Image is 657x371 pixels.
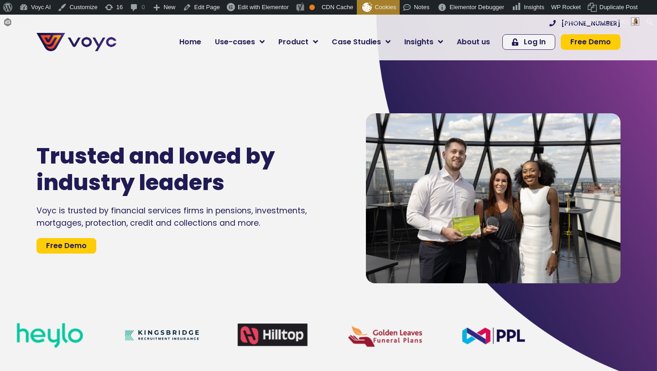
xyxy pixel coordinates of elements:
a: Product [271,33,325,51]
span: Case Studies [332,37,381,48]
div: OK [309,5,315,10]
span: Free Demo [570,38,611,46]
span: About us [457,37,490,48]
span: [PERSON_NAME] [579,18,628,25]
h1: Trusted and loved by industry leaders [36,143,311,196]
a: Case Studies [325,33,397,51]
div: Voyc is trusted by financial services firms in pensions, investments, mortgages, protection, cred... [36,205,339,229]
a: Use-cases [208,33,271,51]
a: Log In [502,34,555,50]
a: About us [450,33,497,51]
span: Home [179,37,201,48]
span: Free Demo [46,242,87,249]
a: Home [172,33,208,51]
span: Product [278,37,308,48]
img: voyc-full-logo [36,33,116,51]
span: Use-cases [215,37,255,48]
a: Howdy, [557,15,643,29]
span: Forms [15,15,32,29]
a: Free Demo [561,34,620,50]
span: Edit with Elementor [238,4,289,11]
span: Insights [404,37,433,48]
span: Log In [524,38,546,46]
a: Insights [397,33,450,51]
a: [PHONE_NUMBER] [549,20,620,26]
a: Free Demo [36,238,96,254]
